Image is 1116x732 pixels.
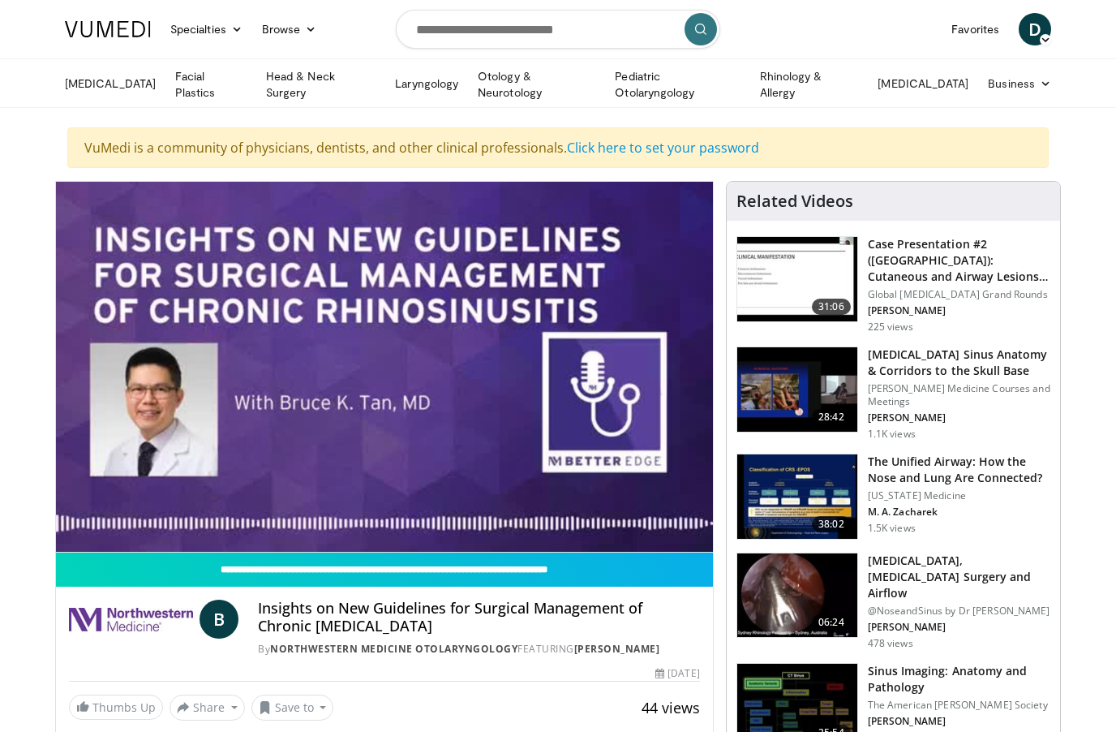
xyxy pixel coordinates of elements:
[605,68,749,101] a: Pediatric Otolaryngology
[868,663,1050,695] h3: Sinus Imaging: Anatomy and Pathology
[258,600,699,635] h4: Insights on New Guidelines for Surgical Management of Chronic [MEDICAL_DATA]
[256,68,385,101] a: Head & Neck Surgery
[868,715,1050,728] p: [PERSON_NAME]
[942,13,1009,45] a: Favorites
[812,409,851,425] span: 28:42
[868,637,913,650] p: 478 views
[868,605,1050,618] p: @NoseandSinus by Dr [PERSON_NAME]
[655,666,699,681] div: [DATE]
[736,192,853,211] h4: Related Videos
[868,506,1050,519] p: M. A. Zacharek
[736,236,1050,334] a: 31:06 Case Presentation #2 ([GEOGRAPHIC_DATA]): Cutaneous and Airway Lesions i… Global [MEDICAL_D...
[868,347,1050,379] h3: [MEDICAL_DATA] Sinus Anatomy & Corridors to the Skull Base
[468,68,605,101] a: Otology & Neurotology
[868,699,1050,712] p: The American [PERSON_NAME] Society
[55,67,165,100] a: [MEDICAL_DATA]
[251,695,334,721] button: Save to
[868,489,1050,502] p: [US_STATE] Medicine
[1019,13,1051,45] a: D
[737,553,857,638] img: 5c1a841c-37ed-4666-a27e-9093f124e297.150x105_q85_crop-smart_upscale.jpg
[736,454,1050,540] a: 38:02 The Unified Airway: How the Nose and Lung Are Connected? [US_STATE] Medicine M. A. Zacharek...
[385,67,468,100] a: Laryngology
[868,67,978,100] a: [MEDICAL_DATA]
[69,695,163,720] a: Thumbs Up
[56,182,713,553] video-js: Video Player
[200,600,238,639] a: B
[65,21,151,37] img: VuMedi Logo
[812,614,851,631] span: 06:24
[868,553,1050,601] h3: [MEDICAL_DATA],[MEDICAL_DATA] Surgery and Airflow
[396,10,720,49] input: Search topics, interventions
[170,695,245,721] button: Share
[868,411,1050,424] p: [PERSON_NAME]
[567,139,759,157] a: Click here to set your password
[258,642,699,657] div: By FEATURING
[868,428,916,441] p: 1.1K views
[812,516,851,532] span: 38:02
[67,127,1049,168] div: VuMedi is a community of physicians, dentists, and other clinical professionals.
[868,454,1050,486] h3: The Unified Airway: How the Nose and Lung Are Connected?
[642,698,700,717] span: 44 views
[868,321,913,334] p: 225 views
[270,642,517,656] a: Northwestern Medicine Otolaryngology
[868,621,1050,634] p: [PERSON_NAME]
[978,67,1061,100] a: Business
[868,522,916,535] p: 1.5K views
[737,454,857,539] img: fce5840f-3651-4d2e-85b0-3edded5ac8fb.150x105_q85_crop-smart_upscale.jpg
[69,600,193,639] img: Northwestern Medicine Otolaryngology
[737,237,857,321] img: 283069f7-db48-4020-b5ba-d883939bec3b.150x105_q85_crop-smart_upscale.jpg
[161,13,252,45] a: Specialties
[868,236,1050,285] h3: Case Presentation #2 ([GEOGRAPHIC_DATA]): Cutaneous and Airway Lesions i…
[812,299,851,315] span: 31:06
[868,288,1050,301] p: Global [MEDICAL_DATA] Grand Rounds
[868,382,1050,408] p: [PERSON_NAME] Medicine Courses and Meetings
[165,68,256,101] a: Facial Plastics
[750,68,869,101] a: Rhinology & Allergy
[252,13,327,45] a: Browse
[736,553,1050,650] a: 06:24 [MEDICAL_DATA],[MEDICAL_DATA] Surgery and Airflow @NoseandSinus by Dr [PERSON_NAME] [PERSON...
[736,347,1050,441] a: 28:42 [MEDICAL_DATA] Sinus Anatomy & Corridors to the Skull Base [PERSON_NAME] Medicine Courses a...
[737,347,857,432] img: 276d523b-ec6d-4eb7-b147-bbf3804ee4a7.150x105_q85_crop-smart_upscale.jpg
[574,642,660,656] a: [PERSON_NAME]
[868,304,1050,317] p: [PERSON_NAME]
